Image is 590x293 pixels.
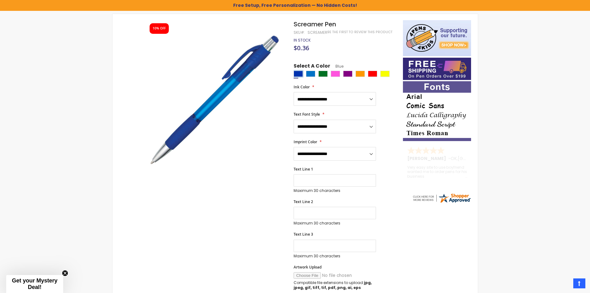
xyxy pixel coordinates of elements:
strong: SKU [294,30,305,35]
img: font-personalization-examples [403,81,471,141]
span: $0.36 [294,44,309,52]
span: [PERSON_NAME] [407,155,448,162]
a: Be the first to review this product [327,30,392,34]
span: Text Line 3 [294,232,313,237]
span: OK [451,155,457,162]
span: Blue [330,64,343,69]
span: Text Line 2 [294,199,313,204]
span: Artwork Upload [294,264,321,270]
div: Green [318,71,328,77]
div: Get your Mystery Deal!Close teaser [6,275,63,293]
div: Red [368,71,377,77]
div: Yellow [380,71,390,77]
div: Orange [356,71,365,77]
div: 10% OFF [153,26,166,31]
span: Text Line 1 [294,166,313,172]
div: Availability [294,38,311,43]
span: Select A Color [294,63,330,71]
div: Screamer [308,30,327,35]
img: 4pens.com widget logo [412,193,471,204]
strong: jpg, jpeg, gif, tiff, tif, pdf, png, ai, eps [294,280,372,290]
span: Text Font Style [294,112,320,117]
p: Maximum 30 characters [294,254,376,259]
span: - , [448,155,503,162]
p: Compatible file extensions to upload: [294,280,376,290]
span: Ink Color [294,84,310,90]
span: In stock [294,38,311,43]
div: Purple [343,71,352,77]
span: [GEOGRAPHIC_DATA] [458,155,503,162]
img: 4pens 4 kids [403,20,471,56]
span: Imprint Color [294,139,317,144]
p: Maximum 30 characters [294,188,376,193]
img: screamer_blue_1.jpg [144,29,286,171]
div: Very easy site to use boyfriend wanted me to order pens for his business [407,165,467,179]
iframe: Google Customer Reviews [539,276,590,293]
span: Get your Mystery Deal! [12,277,57,290]
div: Blue Light [306,71,315,77]
div: Pink [331,71,340,77]
p: Maximum 30 characters [294,221,376,226]
a: 4pens.com certificate URL [412,200,471,205]
button: Close teaser [62,270,68,276]
span: Screamer Pen [294,20,336,29]
div: Blue [294,71,303,77]
img: Free shipping on orders over $199 [403,58,471,80]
